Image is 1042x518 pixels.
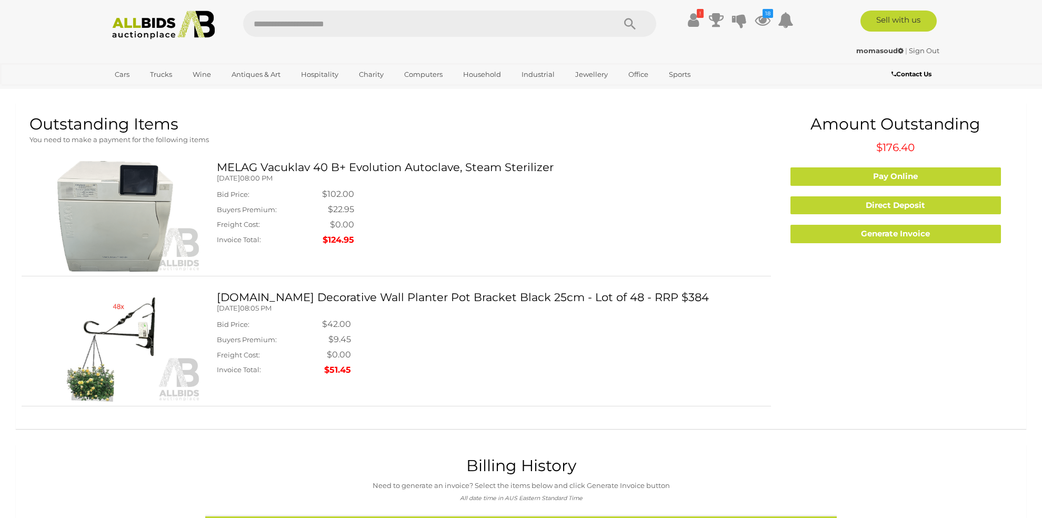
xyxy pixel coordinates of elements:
[29,134,763,146] p: You need to make a payment for the following items
[763,9,773,18] i: 18
[225,66,287,83] a: Antiques & Art
[790,225,1001,243] a: Generate Invoice
[217,187,322,202] td: Bid Price:
[217,174,763,182] h5: [DATE]
[322,347,351,363] td: $0.00
[856,46,904,55] strong: momasoud
[322,233,354,248] td: $124.95
[294,66,345,83] a: Hospitality
[322,317,351,332] td: $42.00
[29,457,1013,474] h1: Billing History
[856,46,905,55] a: momasoud
[397,66,449,83] a: Computers
[891,70,931,78] b: Contact Us
[515,66,562,83] a: Industrial
[876,141,915,154] span: $176.40
[217,304,763,312] h5: [DATE]
[779,115,1013,133] h1: Amount Outstanding
[685,11,701,29] a: !
[217,291,763,303] h3: [DOMAIN_NAME] Decorative Wall Planter Pot Bracket Black 25cm - Lot of 48 - RRP $384
[217,202,322,217] td: Buyers Premium:
[322,217,354,233] td: $0.00
[108,66,136,83] a: Cars
[891,68,934,80] a: Contact Us
[143,66,179,83] a: Trucks
[755,11,770,29] a: 18
[790,167,1001,186] a: Pay Online
[240,174,273,182] span: 08:00 PM
[217,217,322,233] td: Freight Cost:
[352,66,390,83] a: Charity
[322,363,351,378] td: $51.45
[322,332,351,347] td: $9.45
[106,11,221,39] img: Allbids.com.au
[217,363,322,378] td: Invoice Total:
[108,83,196,101] a: [GEOGRAPHIC_DATA]
[217,233,322,248] td: Invoice Total:
[662,66,697,83] a: Sports
[217,332,322,347] td: Buyers Premium:
[905,46,907,55] span: |
[186,66,218,83] a: Wine
[568,66,615,83] a: Jewellery
[322,202,354,217] td: $22.95
[622,66,655,83] a: Office
[240,304,272,312] span: 08:05 PM
[697,9,704,18] i: !
[322,187,354,202] td: $102.00
[29,115,763,133] h1: Outstanding Items
[217,347,322,363] td: Freight Cost:
[456,66,508,83] a: Household
[790,196,1001,215] a: Direct Deposit
[217,317,322,332] td: Bid Price:
[460,495,583,502] i: All date time in AUS Eastern Standard Time
[217,161,763,173] h3: MELAG Vacuklav 40 B+ Evolution Autoclave, Steam Sterilizer
[29,480,1013,492] p: Need to generate an invoice? Select the items below and click Generate Invoice button
[860,11,937,32] a: Sell with us
[604,11,656,37] button: Search
[909,46,939,55] a: Sign Out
